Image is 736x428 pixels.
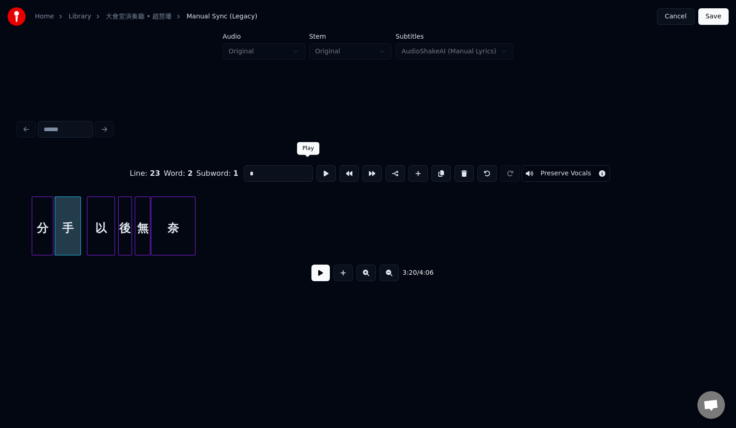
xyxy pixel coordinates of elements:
button: Save [698,8,729,25]
span: 3:20 [402,268,417,278]
div: Subword : [196,168,238,179]
span: 23 [150,169,160,178]
button: Toggle [522,165,610,182]
div: Line : [130,168,160,179]
div: Open chat [697,391,725,419]
span: 1 [233,169,238,178]
span: Manual Sync (Legacy) [186,12,257,21]
label: Audio [223,33,305,40]
div: Play [303,145,314,152]
span: 4:06 [419,268,433,278]
img: youka [7,7,26,26]
div: Word : [164,168,193,179]
span: 2 [188,169,193,178]
div: / [402,268,425,278]
a: Library [69,12,91,21]
label: Stem [309,33,392,40]
button: Cancel [657,8,694,25]
label: Subtitles [396,33,513,40]
a: 大會堂演奏廳 • 趙慧珊 [106,12,172,21]
a: Home [35,12,54,21]
nav: breadcrumb [35,12,258,21]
